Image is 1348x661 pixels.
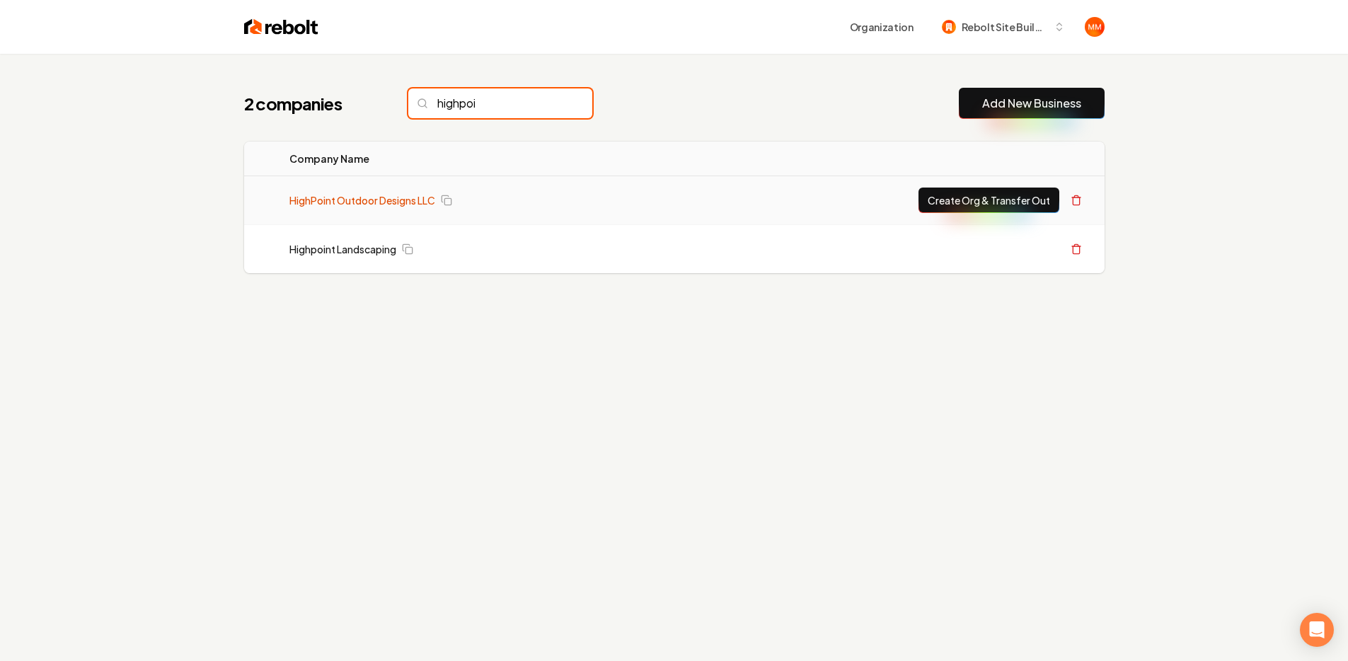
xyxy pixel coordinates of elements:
[278,142,678,176] th: Company Name
[959,88,1105,119] button: Add New Business
[244,17,318,37] img: Rebolt Logo
[289,242,396,256] a: Highpoint Landscaping
[1300,613,1334,647] div: Open Intercom Messenger
[1085,17,1105,37] img: Matthew Meyer
[918,188,1059,213] button: Create Org & Transfer Out
[289,193,435,207] a: HighPoint Outdoor Designs LLC
[942,20,956,34] img: Rebolt Site Builder
[1085,17,1105,37] button: Open user button
[982,95,1081,112] a: Add New Business
[962,20,1048,35] span: Rebolt Site Builder
[408,88,592,118] input: Search...
[244,92,380,115] h1: 2 companies
[841,14,922,40] button: Organization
